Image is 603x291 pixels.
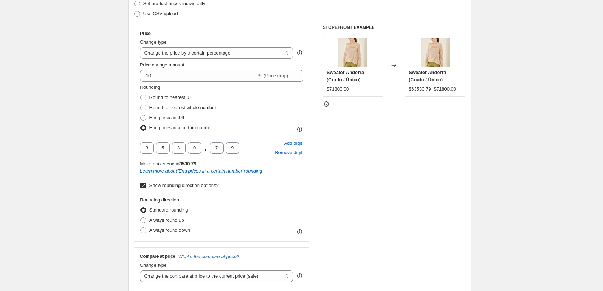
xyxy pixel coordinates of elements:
[434,86,456,93] strike: $71800.00
[140,161,196,166] span: Make prices end in
[140,62,185,68] span: Price change amount
[140,253,175,259] h3: Compare at price
[210,142,224,154] input: ﹡
[140,142,154,154] input: ﹡
[140,168,263,174] i: Learn more about " End prices in a certain number " rounding
[140,84,160,90] span: Rounding
[140,39,167,45] span: Change type
[140,70,257,82] input: -15
[156,142,170,154] input: ﹡
[149,227,190,233] span: Always round down
[179,161,196,166] b: 3530.79
[275,149,302,156] span: Remove digit
[149,105,216,110] span: Round to nearest whole number
[283,139,303,148] button: Add placeholder
[140,31,151,36] h3: Price
[226,142,239,154] input: ﹡
[140,168,263,174] a: Learn more about"End prices in a certain number"rounding
[258,73,288,78] span: % (Price drop)
[143,1,205,6] span: Set product prices individually
[143,11,178,16] span: Use CSV upload
[172,142,186,154] input: ﹡
[327,70,364,82] span: Sweater Andorra (Crudo / Único)
[296,272,303,279] div: help
[409,70,446,82] span: Sweater Andorra (Crudo / Único)
[140,262,167,268] span: Change type
[409,86,431,93] div: $63530.79
[421,38,450,67] img: Millie_1462_80x.jpg
[149,183,219,188] span: Show rounding direction options?
[204,142,208,154] span: .
[149,125,213,130] span: End prices in a certain number
[323,25,465,30] h6: STOREFRONT EXAMPLE
[327,86,349,93] div: $71800.00
[178,254,239,259] button: What's the compare at price?
[140,197,179,203] span: Rounding direction
[284,140,302,147] span: Add digit
[188,142,201,154] input: ﹡
[296,49,303,56] div: help
[149,207,188,213] span: Standard rounding
[274,148,303,157] button: Remove placeholder
[149,95,193,100] span: Round to nearest .01
[149,115,185,120] span: End prices in .99
[338,38,367,67] img: Millie_1462_80x.jpg
[149,217,184,223] span: Always round up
